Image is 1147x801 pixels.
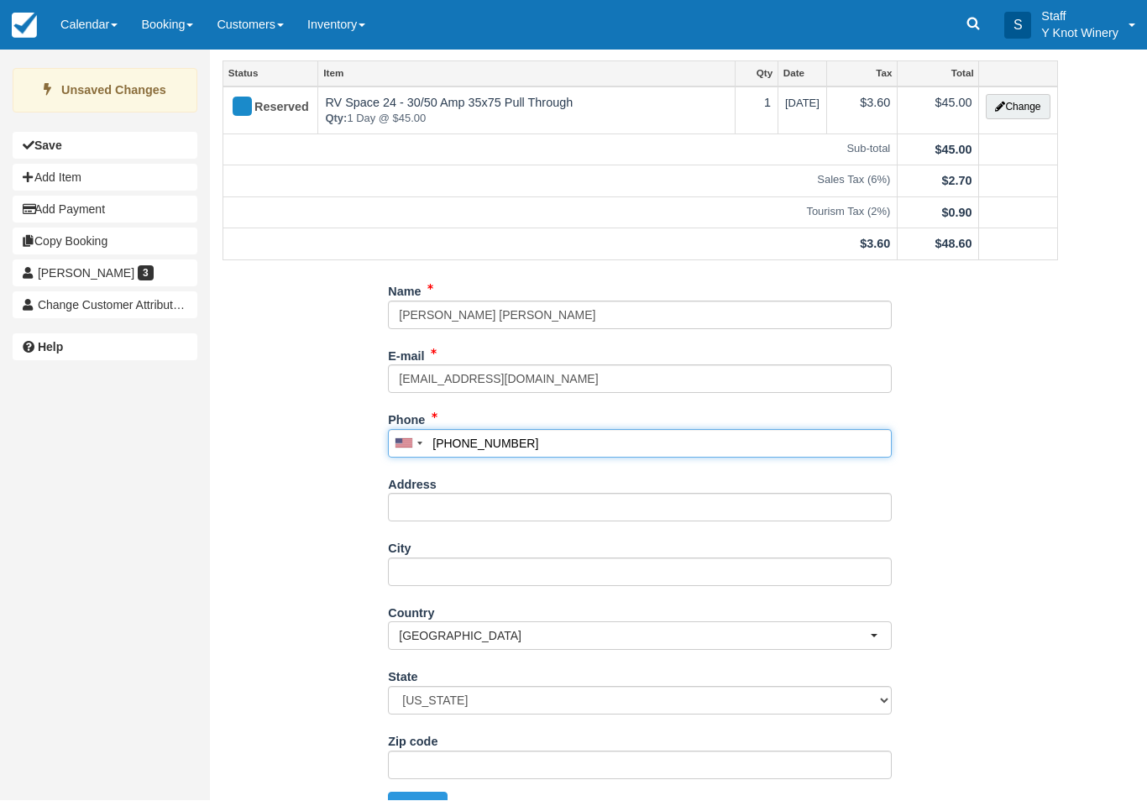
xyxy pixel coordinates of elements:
[399,628,870,645] span: [GEOGRAPHIC_DATA]
[935,144,972,157] strong: $45.00
[986,95,1050,120] button: Change
[388,599,434,623] label: Country
[13,133,197,160] button: Save
[736,62,778,86] a: Qty
[898,87,979,135] td: $45.00
[34,139,62,153] b: Save
[388,471,437,495] label: Address
[223,62,317,86] a: Status
[61,84,166,97] strong: Unsaved Changes
[318,87,735,135] td: RV Space 24 - 30/50 Amp 35x75 Pull Through
[230,95,296,122] div: Reserved
[388,535,411,558] label: City
[13,260,197,287] a: [PERSON_NAME] 3
[325,112,727,128] em: 1 Day @ $45.00
[778,62,826,86] a: Date
[230,173,890,189] em: Sales Tax (6%)
[388,663,417,687] label: State
[38,299,189,312] span: Change Customer Attribution
[388,278,421,301] label: Name
[13,196,197,223] button: Add Payment
[38,267,134,280] span: [PERSON_NAME]
[13,292,197,319] button: Change Customer Attribution
[38,341,63,354] b: Help
[1041,25,1118,42] p: Y Knot Winery
[898,62,978,86] a: Total
[735,87,778,135] td: 1
[230,142,890,158] em: Sub-total
[388,343,424,366] label: E-mail
[389,431,427,458] div: United States: +1
[13,228,197,255] button: Copy Booking
[860,238,890,251] strong: $3.60
[1041,8,1118,25] p: Staff
[13,334,197,361] a: Help
[1004,13,1031,39] div: S
[827,62,897,86] a: Tax
[826,87,897,135] td: $3.60
[13,165,197,191] button: Add Item
[941,175,972,188] strong: $2.70
[935,238,972,251] strong: $48.60
[12,13,37,39] img: checkfront-main-nav-mini-logo.png
[388,406,425,430] label: Phone
[138,266,154,281] span: 3
[318,62,734,86] a: Item
[325,113,347,125] strong: Qty
[785,97,820,110] span: [DATE]
[941,207,972,220] strong: $0.90
[230,205,890,221] em: Tourism Tax (2%)
[388,728,437,751] label: Zip code
[388,622,892,651] button: [GEOGRAPHIC_DATA]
